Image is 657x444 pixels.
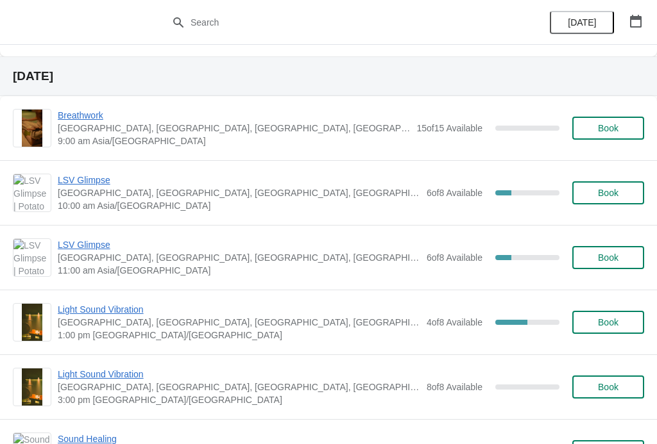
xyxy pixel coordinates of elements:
span: LSV Glimpse [58,174,420,186]
img: Light Sound Vibration | Potato Head Suites & Studios, Jalan Petitenget, Seminyak, Badung Regency,... [22,368,43,406]
span: 15 of 15 Available [416,123,482,133]
button: [DATE] [550,11,614,34]
button: Book [572,181,644,204]
span: [GEOGRAPHIC_DATA], [GEOGRAPHIC_DATA], [GEOGRAPHIC_DATA], [GEOGRAPHIC_DATA], [GEOGRAPHIC_DATA] [58,122,410,135]
span: [GEOGRAPHIC_DATA], [GEOGRAPHIC_DATA], [GEOGRAPHIC_DATA], [GEOGRAPHIC_DATA], [GEOGRAPHIC_DATA] [58,381,420,393]
span: [GEOGRAPHIC_DATA], [GEOGRAPHIC_DATA], [GEOGRAPHIC_DATA], [GEOGRAPHIC_DATA], [GEOGRAPHIC_DATA] [58,251,420,264]
button: Book [572,375,644,399]
button: Book [572,311,644,334]
span: [GEOGRAPHIC_DATA], [GEOGRAPHIC_DATA], [GEOGRAPHIC_DATA], [GEOGRAPHIC_DATA], [GEOGRAPHIC_DATA] [58,316,420,329]
span: 6 of 8 Available [427,252,482,263]
span: 10:00 am Asia/[GEOGRAPHIC_DATA] [58,199,420,212]
input: Search [190,11,493,34]
img: LSV Glimpse | Potato Head Suites & Studios, Jalan Petitenget, Seminyak, Badung Regency, Bali, Ind... [13,174,51,211]
span: 4 of 8 Available [427,317,482,327]
span: Light Sound Vibration [58,303,420,316]
span: 8 of 8 Available [427,382,482,392]
button: Book [572,246,644,269]
span: 3:00 pm [GEOGRAPHIC_DATA]/[GEOGRAPHIC_DATA] [58,393,420,406]
span: 9:00 am Asia/[GEOGRAPHIC_DATA] [58,135,410,147]
span: Book [598,382,619,392]
span: Light Sound Vibration [58,368,420,381]
button: Book [572,117,644,140]
span: 6 of 8 Available [427,188,482,198]
img: LSV Glimpse | Potato Head Suites & Studios, Jalan Petitenget, Seminyak, Badung Regency, Bali, Ind... [13,239,51,276]
span: [DATE] [568,17,596,28]
span: Book [598,123,619,133]
span: 1:00 pm [GEOGRAPHIC_DATA]/[GEOGRAPHIC_DATA] [58,329,420,341]
span: Breathwork [58,109,410,122]
h2: [DATE] [13,70,644,83]
span: 11:00 am Asia/[GEOGRAPHIC_DATA] [58,264,420,277]
span: Book [598,188,619,198]
img: Light Sound Vibration | Potato Head Suites & Studios, Jalan Petitenget, Seminyak, Badung Regency,... [22,304,43,341]
span: Book [598,317,619,327]
span: Book [598,252,619,263]
span: LSV Glimpse [58,238,420,251]
img: Breathwork | Potato Head Suites & Studios, Jalan Petitenget, Seminyak, Badung Regency, Bali, Indo... [22,110,43,147]
span: [GEOGRAPHIC_DATA], [GEOGRAPHIC_DATA], [GEOGRAPHIC_DATA], [GEOGRAPHIC_DATA], [GEOGRAPHIC_DATA] [58,186,420,199]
